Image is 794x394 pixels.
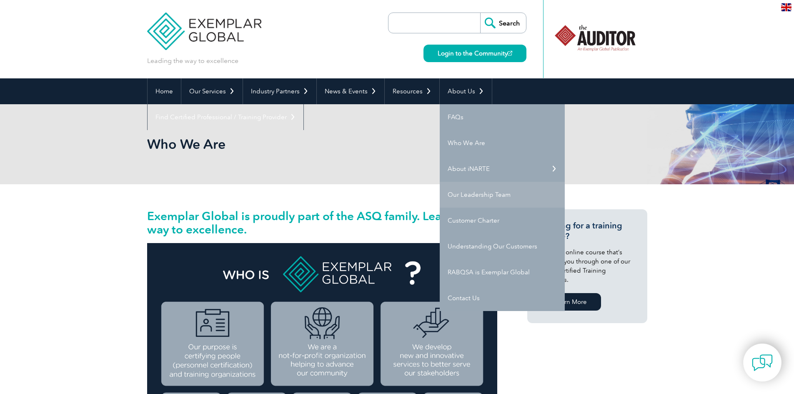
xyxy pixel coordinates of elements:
a: Understanding Our Customers [440,233,565,259]
input: Search [480,13,526,33]
a: Learn More [540,293,601,311]
a: Who We Are [440,130,565,156]
a: About iNARTE [440,156,565,182]
a: About Us [440,78,492,104]
a: Find Certified Professional / Training Provider [148,104,303,130]
a: News & Events [317,78,384,104]
a: Resources [385,78,439,104]
a: FAQs [440,104,565,130]
a: RABQSA is Exemplar Global [440,259,565,285]
a: Contact Us [440,285,565,311]
p: Find the online course that’s right for you through one of our many certified Training Providers. [540,248,635,284]
h2: Exemplar Global is proudly part of the ASQ family. Leading the way to excellence. [147,209,497,236]
p: Leading the way to excellence [147,56,238,65]
img: contact-chat.png [752,352,773,373]
a: Our Services [181,78,243,104]
a: Customer Charter [440,208,565,233]
h2: Who We Are [147,138,497,151]
img: en [781,3,791,11]
h3: Looking for a training course? [540,221,635,241]
a: Our Leadership Team [440,182,565,208]
a: Industry Partners [243,78,316,104]
img: open_square.png [508,51,512,55]
a: Login to the Community [423,45,526,62]
a: Home [148,78,181,104]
